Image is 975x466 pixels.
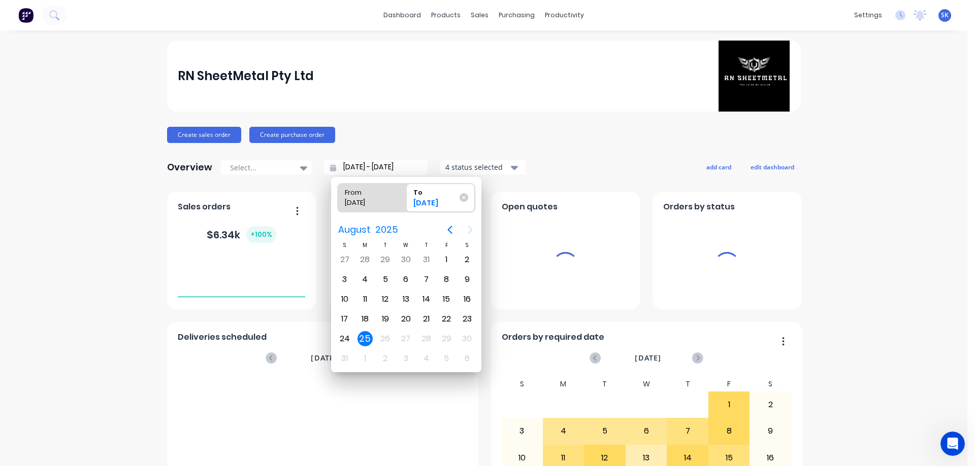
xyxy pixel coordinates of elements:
[941,11,949,20] span: SK
[398,292,413,307] div: Wednesday, August 13, 2025
[626,377,667,391] div: W
[460,351,475,366] div: Saturday, September 6, 2025
[357,351,373,366] div: Monday, September 1, 2025
[460,292,475,307] div: Saturday, August 16, 2025
[543,418,584,444] div: 4
[398,272,413,287] div: Wednesday, August 6, 2025
[178,201,231,213] span: Sales orders
[375,241,396,249] div: T
[398,252,413,267] div: Wednesday, July 30, 2025
[396,241,416,249] div: W
[178,66,314,86] div: RN SheetMetal Pty Ltd
[584,377,626,391] div: T
[409,184,461,198] div: To
[439,252,454,267] div: Friday, August 1, 2025
[849,8,887,23] div: settings
[357,252,373,267] div: Monday, July 28, 2025
[719,41,790,112] img: RN SheetMetal Pty Ltd
[460,272,475,287] div: Saturday, August 9, 2025
[418,311,434,327] div: Thursday, August 21, 2025
[418,252,434,267] div: Thursday, July 31, 2025
[543,377,584,391] div: M
[332,221,405,239] button: August2025
[335,241,355,249] div: S
[439,331,454,346] div: Friday, August 29, 2025
[355,241,375,249] div: M
[466,8,494,23] div: sales
[700,160,738,173] button: add card
[418,331,434,346] div: Thursday, August 28, 2025
[416,241,436,249] div: T
[440,160,526,175] button: 4 status selected
[341,184,393,198] div: From
[357,331,373,346] div: Today, Monday, August 25, 2025
[750,377,791,391] div: S
[336,221,373,239] span: August
[663,201,735,213] span: Orders by status
[167,127,241,143] button: Create sales order
[626,418,667,444] div: 6
[494,8,540,23] div: purchasing
[445,162,509,172] div: 4 status selected
[418,292,434,307] div: Thursday, August 14, 2025
[398,351,413,366] div: Wednesday, September 3, 2025
[440,220,460,240] button: Previous page
[709,418,750,444] div: 8
[708,377,750,391] div: F
[378,252,393,267] div: Tuesday, July 29, 2025
[337,311,352,327] div: Sunday, August 17, 2025
[502,418,542,444] div: 3
[439,272,454,287] div: Friday, August 8, 2025
[409,198,461,212] div: [DATE]
[167,157,212,177] div: Overview
[635,352,661,364] span: [DATE]
[439,311,454,327] div: Friday, August 22, 2025
[341,198,393,212] div: [DATE]
[540,8,589,23] div: productivity
[378,292,393,307] div: Tuesday, August 12, 2025
[502,201,558,213] span: Open quotes
[378,331,393,346] div: Tuesday, August 26, 2025
[357,292,373,307] div: Monday, August 11, 2025
[439,351,454,366] div: Friday, September 5, 2025
[398,311,413,327] div: Wednesday, August 20, 2025
[457,241,477,249] div: S
[502,331,604,343] span: Orders by required date
[439,292,454,307] div: Friday, August 15, 2025
[501,377,543,391] div: S
[337,331,352,346] div: Sunday, August 24, 2025
[750,392,791,417] div: 2
[750,418,791,444] div: 9
[378,272,393,287] div: Tuesday, August 5, 2025
[378,8,426,23] a: dashboard
[18,8,34,23] img: Factory
[460,220,480,240] button: Next page
[460,252,475,267] div: Saturday, August 2, 2025
[426,8,466,23] div: products
[940,432,965,456] iframe: Intercom live chat
[378,351,393,366] div: Tuesday, September 2, 2025
[357,311,373,327] div: Monday, August 18, 2025
[246,226,276,243] div: + 100 %
[337,252,352,267] div: Sunday, July 27, 2025
[418,272,434,287] div: Thursday, August 7, 2025
[311,352,337,364] span: [DATE]
[373,221,401,239] span: 2025
[207,226,276,243] div: $ 6.34k
[436,241,457,249] div: F
[337,292,352,307] div: Sunday, August 10, 2025
[357,272,373,287] div: Monday, August 4, 2025
[667,418,708,444] div: 7
[337,351,352,366] div: Sunday, August 31, 2025
[249,127,335,143] button: Create purchase order
[667,377,708,391] div: T
[460,311,475,327] div: Saturday, August 23, 2025
[709,392,750,417] div: 1
[460,331,475,346] div: Saturday, August 30, 2025
[744,160,801,173] button: edit dashboard
[418,351,434,366] div: Thursday, September 4, 2025
[378,311,393,327] div: Tuesday, August 19, 2025
[398,331,413,346] div: Wednesday, August 27, 2025
[584,418,625,444] div: 5
[337,272,352,287] div: Sunday, August 3, 2025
